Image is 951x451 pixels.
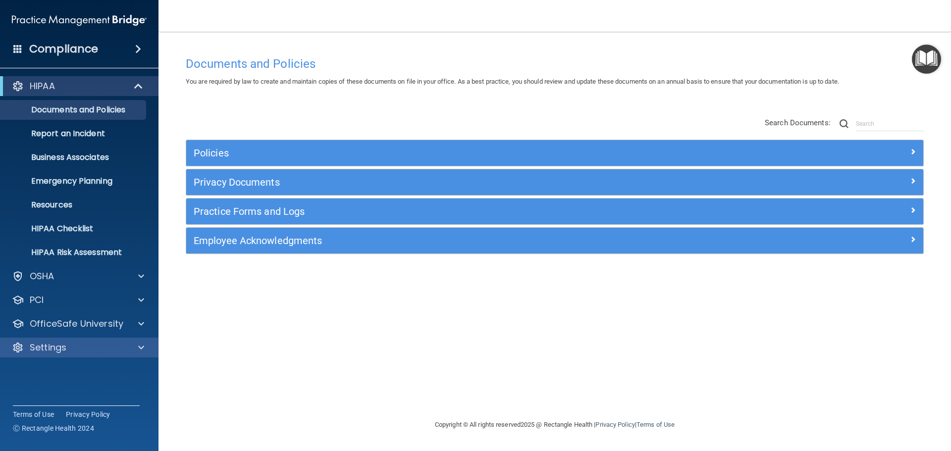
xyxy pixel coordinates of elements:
[840,119,848,128] img: ic-search.3b580494.png
[12,294,144,306] a: PCI
[6,176,142,186] p: Emergency Planning
[6,152,142,162] p: Business Associates
[194,177,732,188] h5: Privacy Documents
[912,45,941,74] button: Open Resource Center
[6,129,142,139] p: Report an Incident
[66,409,110,419] a: Privacy Policy
[6,105,142,115] p: Documents and Policies
[595,421,634,428] a: Privacy Policy
[12,80,144,92] a: HIPAA
[194,174,916,190] a: Privacy Documents
[194,203,916,219] a: Practice Forms and Logs
[12,270,144,282] a: OSHA
[194,148,732,158] h5: Policies
[13,423,94,433] span: Ⓒ Rectangle Health 2024
[636,421,675,428] a: Terms of Use
[374,409,736,441] div: Copyright © All rights reserved 2025 @ Rectangle Health | |
[6,248,142,257] p: HIPAA Risk Assessment
[765,118,831,127] span: Search Documents:
[12,10,147,30] img: PMB logo
[194,233,916,249] a: Employee Acknowledgments
[30,80,55,92] p: HIPAA
[194,206,732,217] h5: Practice Forms and Logs
[30,270,54,282] p: OSHA
[30,318,123,330] p: OfficeSafe University
[13,409,54,419] a: Terms of Use
[186,57,924,70] h4: Documents and Policies
[12,318,144,330] a: OfficeSafe University
[186,78,839,85] span: You are required by law to create and maintain copies of these documents on file in your office. ...
[30,294,44,306] p: PCI
[856,116,924,131] input: Search
[12,342,144,353] a: Settings
[194,235,732,246] h5: Employee Acknowledgments
[30,342,66,353] p: Settings
[6,224,142,234] p: HIPAA Checklist
[780,381,939,420] iframe: Drift Widget Chat Controller
[29,42,98,56] h4: Compliance
[194,145,916,161] a: Policies
[6,200,142,210] p: Resources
